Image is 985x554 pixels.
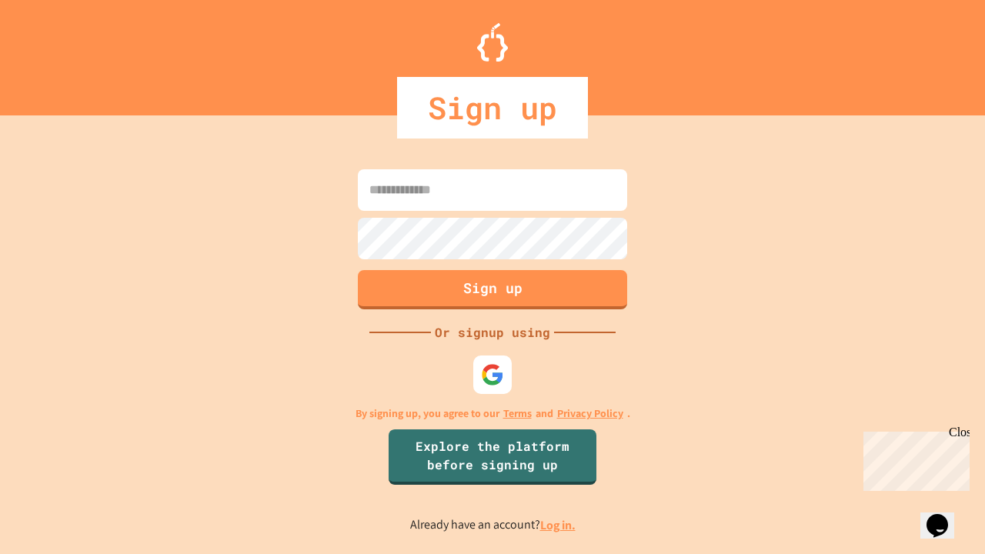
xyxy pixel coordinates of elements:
[6,6,106,98] div: Chat with us now!Close
[503,405,532,422] a: Terms
[356,405,630,422] p: By signing up, you agree to our and .
[920,492,970,539] iframe: chat widget
[540,517,576,533] a: Log in.
[389,429,596,485] a: Explore the platform before signing up
[557,405,623,422] a: Privacy Policy
[397,77,588,138] div: Sign up
[410,516,576,535] p: Already have an account?
[431,323,554,342] div: Or signup using
[477,23,508,62] img: Logo.svg
[857,426,970,491] iframe: chat widget
[481,363,504,386] img: google-icon.svg
[358,270,627,309] button: Sign up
